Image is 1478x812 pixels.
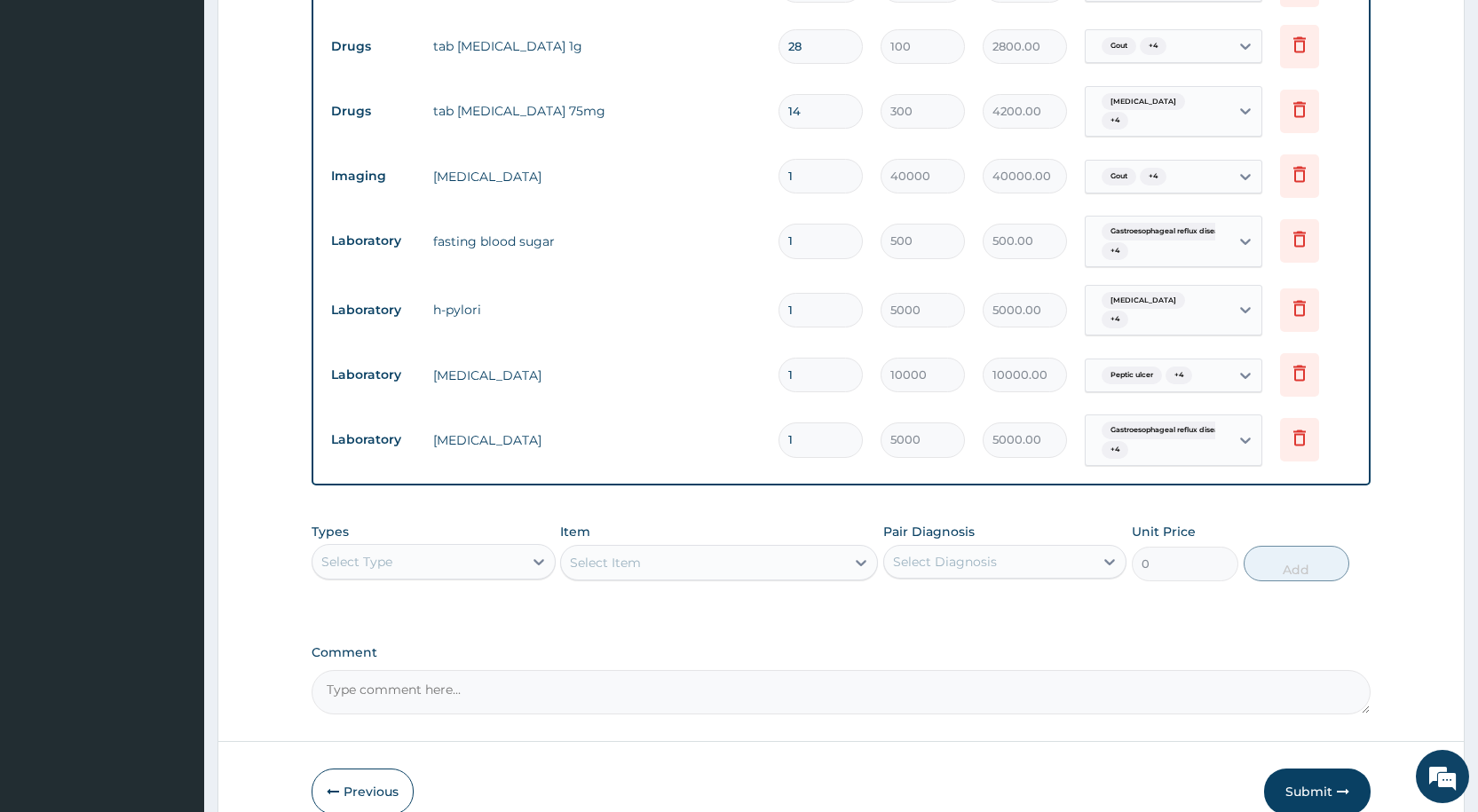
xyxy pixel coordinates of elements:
[424,159,770,194] td: [MEDICAL_DATA]
[424,93,770,129] td: tab [MEDICAL_DATA] 75mg
[1102,422,1237,439] span: Gastroesophageal reflux diseas...
[322,30,424,63] td: Drugs
[92,99,298,122] div: Chat with us now
[322,359,424,391] td: Laboratory
[1102,311,1128,328] span: + 4
[424,292,770,327] td: h-pylori
[1102,292,1185,310] span: [MEDICAL_DATA]
[424,224,770,259] td: fasting blood sugar
[1102,168,1136,185] span: Gout
[103,224,245,403] span: We're online!
[1140,168,1166,185] span: + 4
[291,9,334,51] div: Minimize live chat window
[312,524,349,540] label: Types
[893,553,997,571] div: Select Diagnosis
[1102,367,1162,384] span: Peptic ulcer
[424,422,770,458] td: [MEDICAL_DATA]
[1166,367,1192,384] span: + 4
[560,523,590,540] label: Item
[1102,93,1185,111] span: [MEDICAL_DATA]
[1140,37,1166,55] span: + 4
[1102,441,1128,459] span: + 4
[1132,523,1196,540] label: Unit Price
[9,485,338,547] textarea: Type your message and hit 'Enter'
[1102,37,1136,55] span: Gout
[322,95,424,128] td: Drugs
[1102,223,1237,240] span: Gastroesophageal reflux diseas...
[322,294,424,327] td: Laboratory
[322,225,424,257] td: Laboratory
[1102,112,1128,130] span: + 4
[322,160,424,193] td: Imaging
[424,358,770,393] td: [MEDICAL_DATA]
[33,89,72,133] img: d_794563401_company_1708531726252_794563401
[1102,242,1128,260] span: + 4
[1244,546,1349,581] button: Add
[321,553,392,571] div: Select Type
[312,645,1371,660] label: Comment
[322,423,424,456] td: Laboratory
[424,28,770,64] td: tab [MEDICAL_DATA] 1g
[883,523,975,540] label: Pair Diagnosis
